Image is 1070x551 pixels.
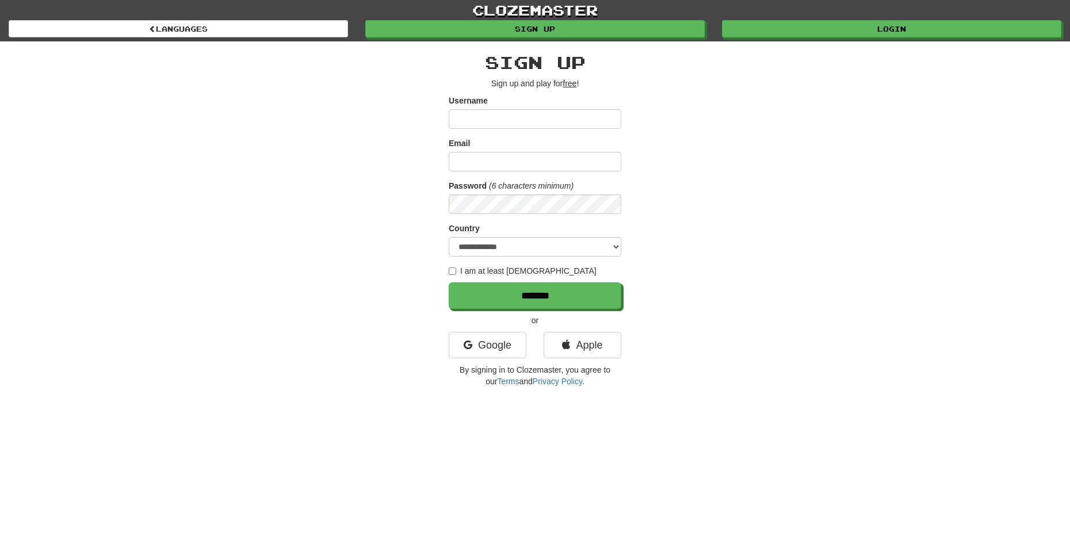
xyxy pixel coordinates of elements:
a: Login [722,20,1061,37]
label: Country [449,223,480,234]
a: Privacy Policy [533,377,582,386]
p: Sign up and play for ! [449,78,621,89]
h2: Sign up [449,53,621,72]
a: Terms [497,377,519,386]
label: Username [449,95,488,106]
p: By signing in to Clozemaster, you agree to our and . [449,364,621,387]
label: Password [449,180,487,192]
label: I am at least [DEMOGRAPHIC_DATA] [449,265,597,277]
input: I am at least [DEMOGRAPHIC_DATA] [449,267,456,275]
a: Google [449,332,526,358]
u: free [563,79,576,88]
a: Sign up [365,20,705,37]
a: Languages [9,20,348,37]
p: or [449,315,621,326]
a: Apple [544,332,621,358]
em: (6 characters minimum) [489,181,574,190]
label: Email [449,137,470,149]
